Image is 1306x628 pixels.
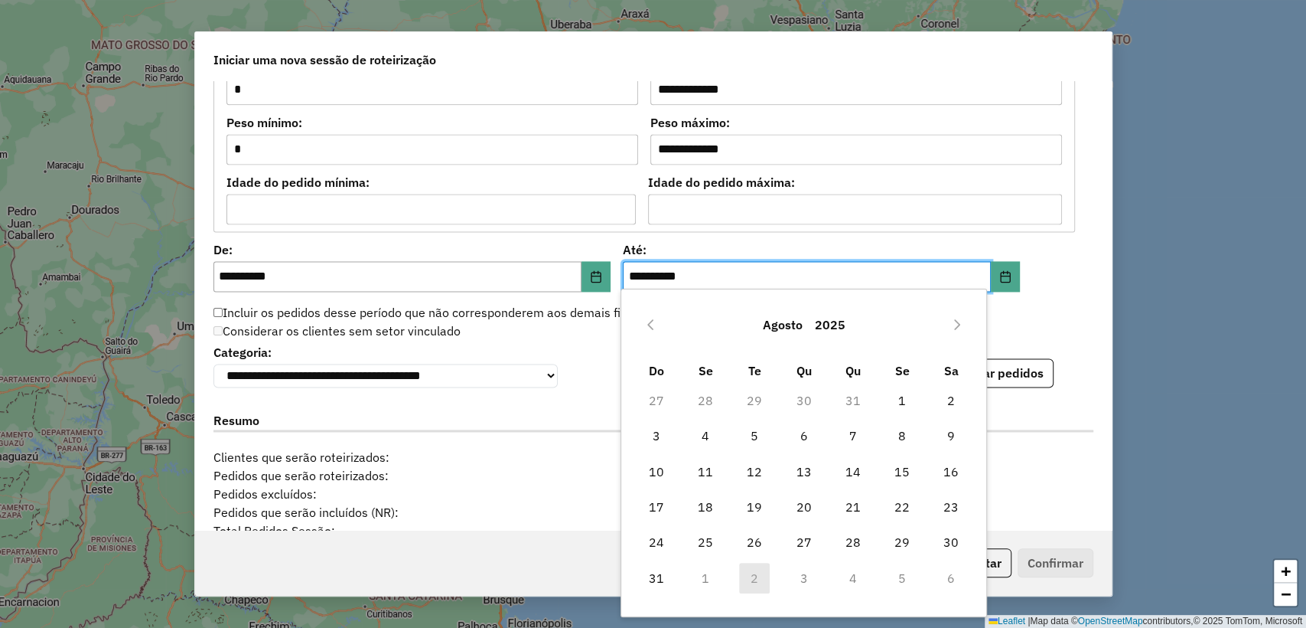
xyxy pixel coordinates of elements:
[950,358,1054,388] button: Filtrar pedidos
[213,240,611,259] label: De:
[213,343,558,361] label: Categoria:
[213,303,693,322] label: Incluir os pedidos desse período que não corresponderem aos demais filtro como NR
[829,453,878,489] td: 14
[204,485,578,503] span: Pedidos excluídos:
[632,560,681,595] td: 31
[1274,560,1297,583] a: Zoom in
[985,615,1306,628] div: Map data © contributors,© 2025 TomTom, Microsoft
[878,418,927,453] td: 8
[213,325,223,335] input: Considerar os clientes sem setor vinculado
[894,363,909,378] span: Se
[927,418,975,453] td: 9
[748,363,761,378] span: Te
[838,527,868,558] span: 28
[788,492,819,522] span: 20
[808,306,851,343] button: Choose Year
[927,560,975,595] td: 6
[788,527,819,558] span: 27
[829,489,878,525] td: 21
[779,383,828,418] td: 30
[578,503,728,522] div: 0
[739,420,770,451] span: 5
[213,51,436,69] span: Iniciar uma nova sessão de roteirização
[578,448,728,466] div: 0
[632,418,681,453] td: 3
[690,456,721,487] span: 11
[829,560,878,595] td: 4
[581,261,611,292] button: Choose Date
[739,492,770,522] span: 19
[779,453,828,489] td: 13
[927,453,975,489] td: 16
[878,453,927,489] td: 15
[698,363,712,378] span: Se
[779,418,828,453] td: 6
[927,525,975,560] td: 30
[578,485,728,503] div: 0
[739,527,770,558] span: 26
[620,289,987,617] div: Choose Date
[936,492,966,522] span: 23
[936,456,966,487] span: 16
[878,525,927,560] td: 29
[927,489,975,525] td: 23
[730,560,779,595] td: 2
[887,385,917,416] span: 1
[936,420,966,451] span: 9
[991,261,1020,292] button: Choose Date
[838,456,868,487] span: 14
[730,418,779,453] td: 5
[838,492,868,522] span: 21
[887,492,917,522] span: 22
[878,489,927,525] td: 22
[681,560,730,595] td: 1
[779,560,828,595] td: 3
[681,489,730,525] td: 18
[829,525,878,560] td: 28
[739,456,770,487] span: 12
[878,383,927,418] td: 1
[641,563,672,594] span: 31
[887,456,917,487] span: 15
[623,240,1020,259] label: Até:
[690,527,721,558] span: 25
[213,411,1093,432] label: Resumo
[213,307,223,317] input: Incluir os pedidos desse período que não corresponderem aos demais filtro como NR
[936,527,966,558] span: 30
[648,173,1062,191] label: Idade do pedido máxima:
[779,525,828,560] td: 27
[632,383,681,418] td: 27
[226,173,637,191] label: Idade do pedido mínima:
[632,453,681,489] td: 10
[1028,616,1030,626] span: |
[578,522,728,540] div: 0
[788,420,819,451] span: 6
[1078,616,1143,626] a: OpenStreetMap
[632,489,681,525] td: 17
[204,503,578,522] span: Pedidos que serão incluídos (NR):
[945,312,969,337] button: Next Month
[641,492,672,522] span: 17
[796,363,811,378] span: Qu
[887,527,917,558] span: 29
[204,448,578,466] span: Clientes que serão roteirizados:
[756,306,808,343] button: Choose Month
[632,525,681,560] td: 24
[204,522,578,540] span: Total Pedidos Sessão:
[829,383,878,418] td: 31
[681,525,730,560] td: 25
[638,312,663,337] button: Previous Month
[988,616,1025,626] a: Leaflet
[690,492,721,522] span: 18
[878,560,927,595] td: 5
[887,420,917,451] span: 8
[730,525,779,560] td: 26
[1281,561,1291,581] span: +
[845,363,861,378] span: Qu
[213,322,461,340] label: Considerar os clientes sem setor vinculado
[944,363,959,378] span: Sa
[641,527,672,558] span: 24
[730,453,779,489] td: 12
[1281,584,1291,603] span: −
[730,489,779,525] td: 19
